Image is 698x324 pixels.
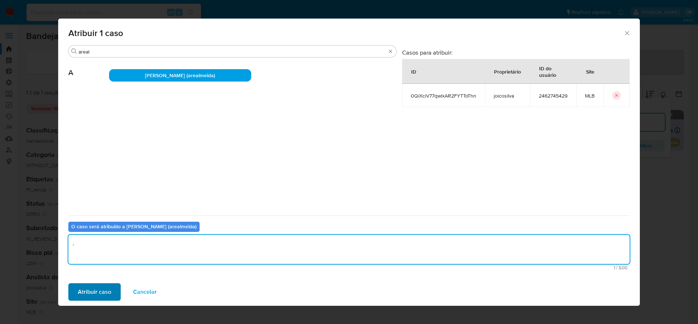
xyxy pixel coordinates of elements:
button: Buscar [71,48,77,54]
div: [PERSON_NAME] (arealmeida) [109,69,251,82]
div: Proprietário [485,63,530,80]
span: Máximo 500 caracteres [71,265,627,270]
div: ID do usuário [530,59,576,83]
input: Analista de pesquisa [79,48,386,55]
h3: Casos para atribuir: [402,49,630,56]
span: MLB [585,92,595,99]
span: joicosilva [494,92,521,99]
span: 0QiXciV77qwlxAR2FYTToThn [411,92,476,99]
button: Atribuir caso [68,283,121,301]
span: Atribuir 1 caso [68,29,623,37]
span: [PERSON_NAME] (arealmeida) [145,72,215,79]
button: Fechar a janela [623,29,630,36]
div: assign-modal [58,19,640,306]
div: Site [577,63,603,80]
span: A [68,58,109,77]
button: icon-button [612,91,621,100]
b: O caso será atribuído a [PERSON_NAME] (arealmeida) [71,223,197,230]
span: Cancelar [133,284,157,300]
div: ID [402,63,425,80]
button: Cancelar [124,283,166,301]
textarea: . [68,235,630,264]
button: Borrar [388,48,393,54]
span: Atribuir caso [78,284,111,300]
span: 2462745429 [539,92,567,99]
